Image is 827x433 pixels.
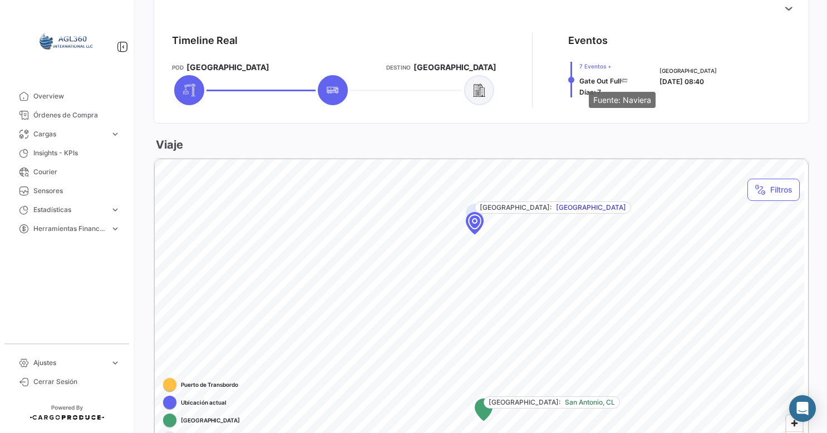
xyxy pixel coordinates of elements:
[659,77,704,86] span: [DATE] 08:40
[33,129,106,139] span: Cargas
[386,63,411,72] app-card-info-title: Destino
[747,179,800,201] button: Filtros
[33,377,120,387] span: Cerrar Sesión
[186,62,269,73] span: [GEOGRAPHIC_DATA]
[489,397,560,407] span: [GEOGRAPHIC_DATA]:
[154,137,183,152] h3: Viaje
[568,33,608,48] div: Eventos
[9,181,125,200] a: Sensores
[466,212,484,234] div: Map marker
[33,205,106,215] span: Estadísticas
[110,358,120,368] span: expand_more
[9,87,125,106] a: Overview
[33,186,120,196] span: Sensores
[589,92,656,108] div: Fuente: Naviera
[413,62,496,73] span: [GEOGRAPHIC_DATA]
[659,66,717,75] span: [GEOGRAPHIC_DATA]
[33,91,120,101] span: Overview
[9,144,125,163] a: Insights - KPIs
[172,33,238,48] div: Timeline Real
[33,358,106,368] span: Ajustes
[579,88,601,96] span: Días: 7
[9,106,125,125] a: Órdenes de Compra
[110,129,120,139] span: expand_more
[33,110,120,120] span: Órdenes de Compra
[181,398,227,407] span: Ubicación actual
[181,380,238,389] span: Puerto de Transbordo
[579,77,621,85] span: Gate Out Full
[786,415,803,431] button: Zoom in
[579,62,628,71] span: 7 Eventos +
[475,398,493,421] div: Map marker
[789,395,816,422] div: Abrir Intercom Messenger
[110,205,120,215] span: expand_more
[565,397,615,407] span: San Antonio, CL
[110,224,120,234] span: expand_more
[172,63,184,72] app-card-info-title: POD
[9,163,125,181] a: Courier
[39,13,95,69] img: 64a6efb6-309f-488a-b1f1-3442125ebd42.png
[33,148,120,158] span: Insights - KPIs
[181,416,240,425] span: [GEOGRAPHIC_DATA]
[33,224,106,234] span: Herramientas Financieras
[556,203,626,213] span: [GEOGRAPHIC_DATA]
[33,167,120,177] span: Courier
